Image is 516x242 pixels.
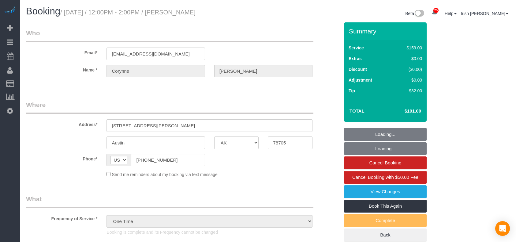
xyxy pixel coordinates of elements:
span: Cancel Booking with $50.00 Fee [352,175,418,180]
a: View Changes [344,185,427,198]
a: Help [445,11,457,16]
a: Irish [PERSON_NAME] [461,11,508,16]
label: Name * [21,65,102,73]
label: Email* [21,48,102,56]
img: New interface [414,10,424,18]
div: $159.00 [394,45,422,51]
input: Zip Code* [268,136,312,149]
label: Tip [349,88,355,94]
a: Beta [405,11,424,16]
label: Frequency of Service * [21,213,102,222]
a: Cancel Booking with $50.00 Fee [344,171,427,184]
label: Service [349,45,364,51]
legend: Who [26,29,313,42]
a: 25 [428,6,440,20]
div: $0.00 [394,77,422,83]
input: Phone* [131,154,205,166]
div: $32.00 [394,88,422,94]
div: $0.00 [394,56,422,62]
label: Adjustment [349,77,372,83]
legend: What [26,194,313,208]
label: Extras [349,56,362,62]
strong: Total [350,108,365,113]
a: Book This Again [344,200,427,213]
legend: Where [26,100,313,114]
input: Last Name* [214,65,312,77]
a: Cancel Booking [344,156,427,169]
p: Booking is complete and its Frequency cannot be changed [107,229,312,235]
input: Email* [107,48,205,60]
input: First Name* [107,65,205,77]
input: City* [107,136,205,149]
label: Phone* [21,154,102,162]
span: Booking [26,6,60,17]
small: / [DATE] / 12:00PM - 2:00PM / [PERSON_NAME] [60,9,196,16]
label: Discount [349,66,367,72]
div: ($0.00) [394,66,422,72]
h4: $191.00 [386,109,421,114]
div: Open Intercom Messenger [495,221,510,236]
label: Address* [21,119,102,128]
h3: Summary [349,28,424,35]
img: Automaid Logo [4,6,16,15]
span: Send me reminders about my booking via text message [112,172,218,177]
a: Back [344,229,427,241]
span: 25 [433,8,439,13]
